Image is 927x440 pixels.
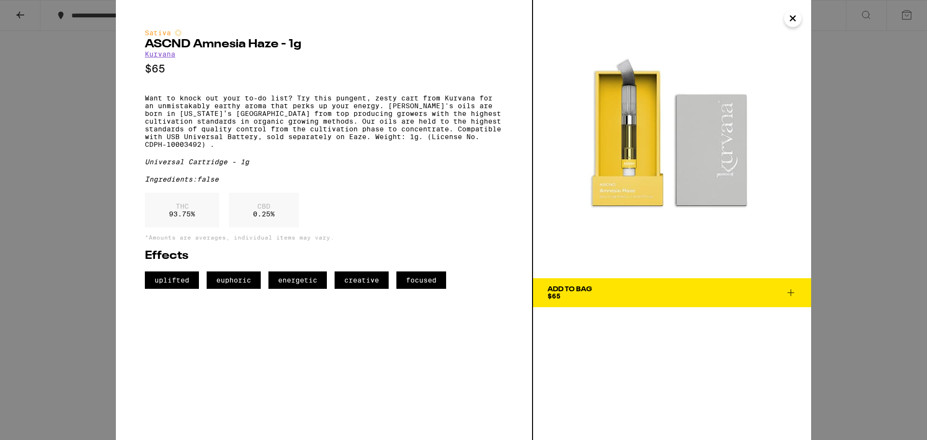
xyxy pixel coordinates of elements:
[145,158,503,166] div: Universal Cartridge - 1g
[145,175,503,183] div: Ingredients: false
[396,271,446,289] span: focused
[548,286,592,293] div: Add To Bag
[533,278,811,307] button: Add To Bag$65
[145,271,199,289] span: uplifted
[145,29,503,37] div: Sativa
[548,292,561,300] span: $65
[145,39,503,50] h2: ASCND Amnesia Haze - 1g
[229,193,299,227] div: 0.25 %
[253,202,275,210] p: CBD
[145,94,503,148] p: Want to knock out your to-do list? Try this pungent, zesty cart from Kurvana for an unmistakably ...
[6,7,70,14] span: Hi. Need any help?
[335,271,389,289] span: creative
[784,10,801,27] button: Close
[169,202,195,210] p: THC
[174,29,182,37] img: sativaColor.svg
[145,50,175,58] a: Kurvana
[207,271,261,289] span: euphoric
[145,250,503,262] h2: Effects
[145,63,503,75] p: $65
[268,271,327,289] span: energetic
[145,193,219,227] div: 93.75 %
[145,234,503,241] p: *Amounts are averages, individual items may vary.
